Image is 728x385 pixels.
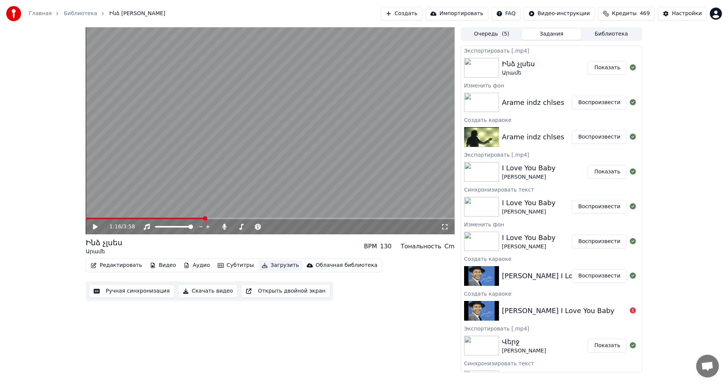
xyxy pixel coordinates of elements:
button: Создать [381,7,422,20]
div: [PERSON_NAME] [502,208,555,216]
div: 130 [380,242,392,251]
button: Субтитры [215,260,257,271]
div: Тональность [401,242,441,251]
button: FAQ [491,7,521,20]
div: [PERSON_NAME] I Love You Baby [502,306,615,316]
div: Создать караоке [461,289,642,298]
div: Экспортировать [.mp4] [461,150,642,159]
div: Վերջ [502,371,546,382]
div: Синхронизировать текст [461,359,642,368]
button: Открыть двойной экран [241,284,330,298]
button: Видео-инструкции [524,7,595,20]
div: Open chat [696,355,719,377]
button: Показать [588,61,627,75]
button: Ручная синхронизация [89,284,175,298]
div: Синхронизировать текст [461,185,642,194]
div: Изменить фон [461,81,642,90]
button: Редактировать [88,260,145,271]
button: Показать [588,339,627,352]
div: Облачная библиотека [316,262,378,269]
div: [PERSON_NAME] [502,347,546,355]
div: Настройки [672,10,702,17]
span: Кредиты [612,10,637,17]
div: / [110,223,128,231]
div: [PERSON_NAME] [502,173,555,181]
div: Վերջ [502,337,546,347]
div: Cm [444,242,455,251]
div: Արամե [502,69,535,77]
div: Arame indz chlses [502,132,564,142]
div: Arame indz chlses [502,97,564,108]
div: Изменить фон [461,220,642,229]
span: 3:58 [123,223,135,231]
span: 1:16 [110,223,121,231]
button: Загрузить [259,260,302,271]
nav: breadcrumb [29,10,165,17]
button: Воспроизвести [572,200,627,214]
button: Очередь [462,29,522,40]
div: I Love You Baby [502,163,555,173]
button: Воспроизвести [572,130,627,144]
div: [PERSON_NAME] I Love You Baby [502,271,615,281]
button: Аудио [180,260,213,271]
button: Скачать видео [178,284,238,298]
button: Кредиты469 [598,7,655,20]
div: Ինձ չլսես [502,59,535,69]
button: Воспроизвести [572,269,627,283]
span: Ինձ [PERSON_NAME] [109,10,165,17]
div: I Love You Baby [502,232,555,243]
div: Создать караоке [461,254,642,263]
button: Воспроизвести [572,235,627,248]
span: 469 [640,10,650,17]
button: Импортировать [425,7,488,20]
div: BPM [364,242,377,251]
span: ( 5 ) [502,30,509,38]
div: [PERSON_NAME] [502,243,555,251]
button: Задания [522,29,582,40]
div: Создать караоке [461,115,642,124]
button: Настройки [658,7,707,20]
button: Видео [147,260,179,271]
button: Воспроизвести [572,96,627,109]
a: Главная [29,10,52,17]
div: Экспортировать [.mp4] [461,324,642,333]
a: Библиотека [64,10,97,17]
button: Библиотека [581,29,641,40]
button: Показать [588,165,627,179]
img: youka [6,6,21,21]
div: Արամե [86,248,122,256]
div: Ինձ չլսես [86,237,122,248]
div: Экспортировать [.mp4] [461,46,642,55]
div: I Love You Baby [502,198,555,208]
